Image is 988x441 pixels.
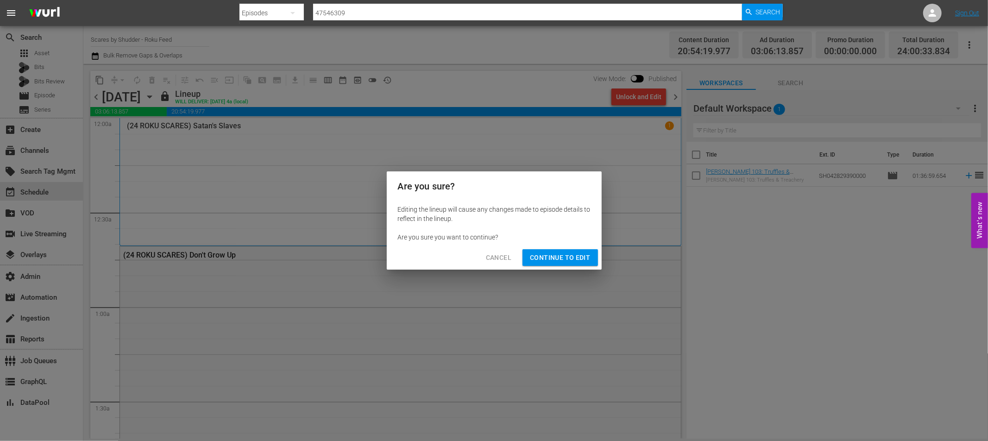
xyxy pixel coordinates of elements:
span: Search [756,4,780,20]
button: Cancel [478,249,519,266]
span: Cancel [486,252,511,264]
span: Continue to Edit [530,252,590,264]
button: Continue to Edit [522,249,598,266]
div: Editing the lineup will cause any changes made to episode details to reflect in the lineup. [398,205,591,223]
a: Sign Out [955,9,979,17]
h2: Are you sure? [398,179,591,194]
span: menu [6,7,17,19]
img: ans4CAIJ8jUAAAAAAAAAAAAAAAAAAAAAAAAgQb4GAAAAAAAAAAAAAAAAAAAAAAAAJMjXAAAAAAAAAAAAAAAAAAAAAAAAgAT5G... [22,2,67,24]
div: Are you sure you want to continue? [398,233,591,242]
button: Open Feedback Widget [971,193,988,248]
